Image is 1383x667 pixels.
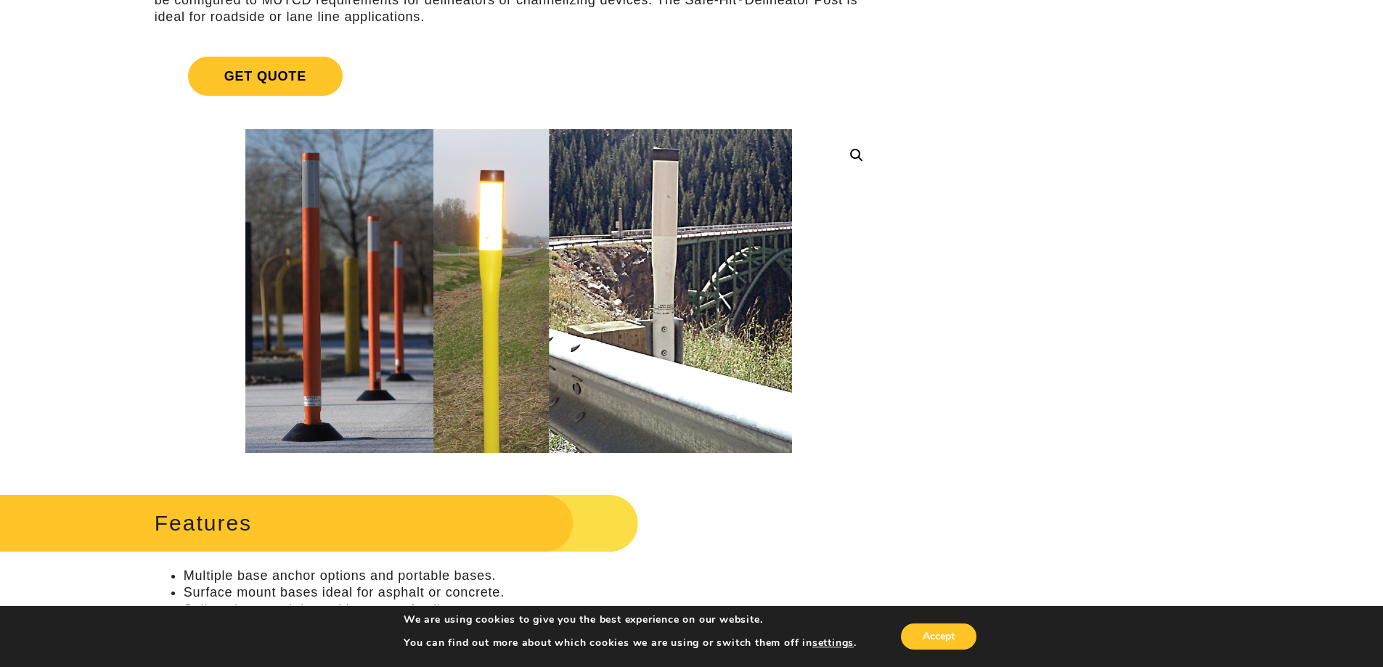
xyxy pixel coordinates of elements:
[184,602,883,618] li: Soil anchors work in a wide range of soil types.
[155,39,883,113] a: Get Quote
[184,568,883,584] li: Multiple base anchor options and portable bases.
[404,637,857,650] p: You can find out more about which cookies we are using or switch them off in .
[812,637,854,650] button: settings
[184,584,883,601] li: Surface mount bases ideal for asphalt or concrete.
[404,613,857,626] p: We are using cookies to give you the best experience on our website.
[901,623,976,650] button: Accept
[188,57,343,96] span: Get Quote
